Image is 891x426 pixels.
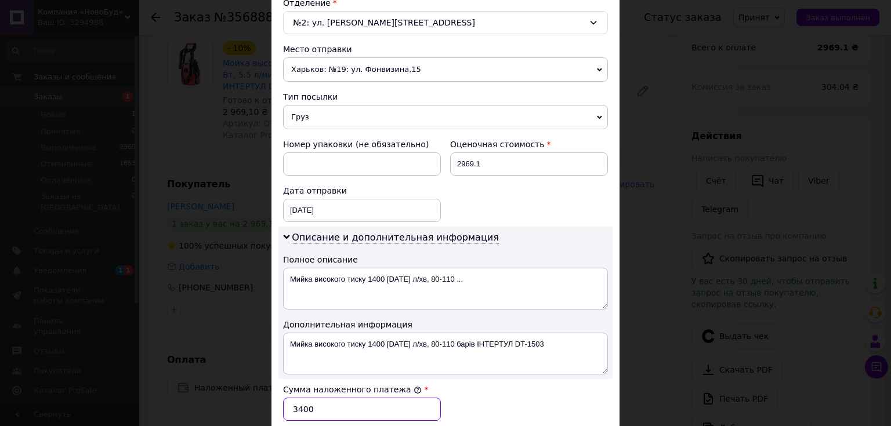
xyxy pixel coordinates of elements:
[292,232,499,243] span: Описание и дополнительная информация
[283,45,352,54] span: Место отправки
[283,185,441,196] div: Дата отправки
[283,139,441,150] div: Номер упаковки (не обязательно)
[283,105,608,129] span: Груз
[450,139,608,150] div: Оценочная стоимость
[283,268,608,310] textarea: Мийка високого тиску 1400 [DATE] л/хв, 80-110 ...
[283,11,608,34] div: №2: ул. [PERSON_NAME][STREET_ADDRESS]
[283,57,608,82] span: Харьков: №19: ул. Фонвизина,15
[283,92,338,101] span: Тип посылки
[283,254,608,265] div: Полное описание
[283,333,608,374] textarea: Мийка високого тиску 1400 [DATE] л/хв, 80-110 барів ІНТЕРТУЛ DT-1503
[283,385,422,394] label: Сумма наложенного платежа
[283,319,608,330] div: Дополнительная информация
